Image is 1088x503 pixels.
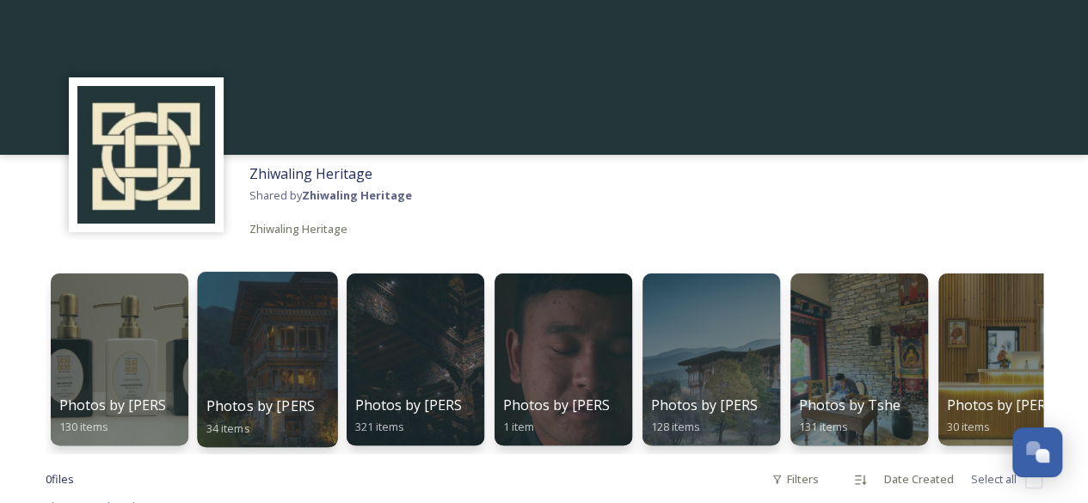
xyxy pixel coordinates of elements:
span: 130 items [59,419,108,434]
a: Photos by [PERSON_NAME]321 items [341,265,489,445]
span: Photos by Tshering [799,396,927,414]
div: Date Created [876,463,962,496]
a: Photos by [PERSON_NAME] and [PERSON_NAME]34 items [194,265,341,445]
span: Photos by [PERSON_NAME] [59,396,238,414]
span: 321 items [355,419,404,434]
span: 1 item [503,419,534,434]
span: Photos by [PERSON_NAME] [651,396,830,414]
span: 30 items [947,419,990,434]
span: Photos by [PERSON_NAME] [355,396,534,414]
a: Photos by Tshering131 items [785,265,933,445]
span: 0 file s [46,471,74,488]
a: Photos by [PERSON_NAME]128 items [637,265,785,445]
a: Photos by [PERSON_NAME]30 items [933,265,1081,445]
strong: Zhiwaling Heritage [302,187,412,203]
span: 131 items [799,419,848,434]
span: Shared by [249,187,412,203]
a: Photos by [PERSON_NAME]130 items [46,265,194,445]
span: Zhiwaling Heritage [249,164,372,183]
span: Select all [971,471,1017,488]
span: Photos by [PERSON_NAME] and [PERSON_NAME] [206,396,532,415]
span: 128 items [651,419,700,434]
button: Open Chat [1012,427,1062,477]
img: Screenshot%202025-04-29%20at%2011.05.50.png [77,86,215,224]
span: 34 items [206,420,249,435]
div: Filters [763,463,827,496]
a: Zhiwaling Heritage [249,218,347,239]
a: Photos by [PERSON_NAME] (Video)1 item [489,265,637,445]
span: Zhiwaling Heritage [249,221,347,236]
span: Photos by [PERSON_NAME] (Video) [503,396,730,414]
